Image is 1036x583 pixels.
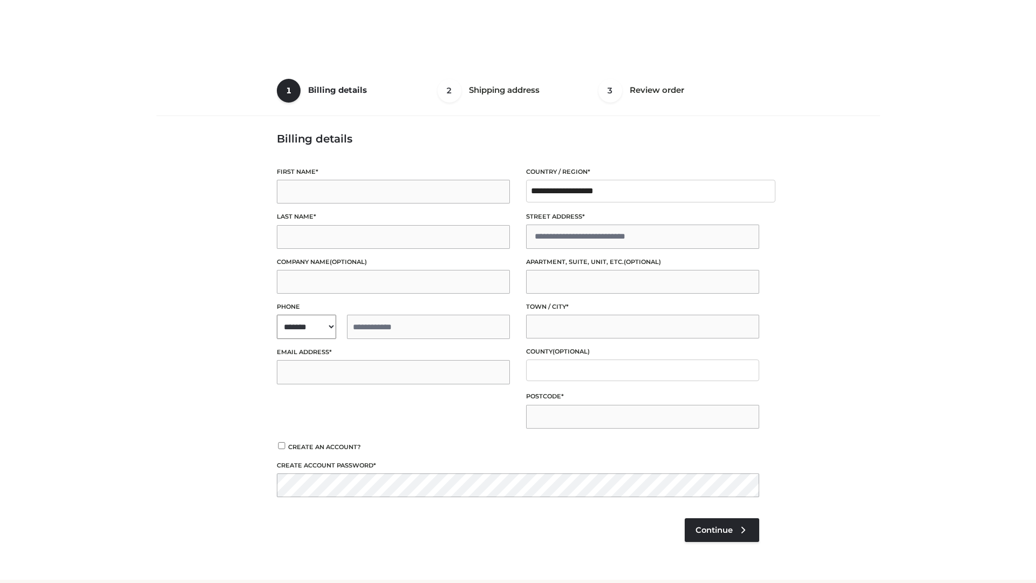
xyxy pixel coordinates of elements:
h3: Billing details [277,132,759,145]
label: Email address [277,347,510,357]
a: Continue [685,518,759,542]
span: Review order [630,85,684,95]
label: Postcode [526,391,759,402]
label: Phone [277,302,510,312]
label: Create account password [277,460,759,471]
span: (optional) [330,258,367,266]
span: 1 [277,79,301,103]
label: Country / Region [526,167,759,177]
span: Billing details [308,85,367,95]
span: Shipping address [469,85,540,95]
label: Last name [277,212,510,222]
span: (optional) [624,258,661,266]
span: Continue [696,525,733,535]
label: Town / City [526,302,759,312]
label: Street address [526,212,759,222]
span: 2 [438,79,461,103]
span: (optional) [553,348,590,355]
span: Create an account? [288,443,361,451]
label: First name [277,167,510,177]
label: Apartment, suite, unit, etc. [526,257,759,267]
label: County [526,347,759,357]
input: Create an account? [277,442,287,449]
label: Company name [277,257,510,267]
span: 3 [598,79,622,103]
